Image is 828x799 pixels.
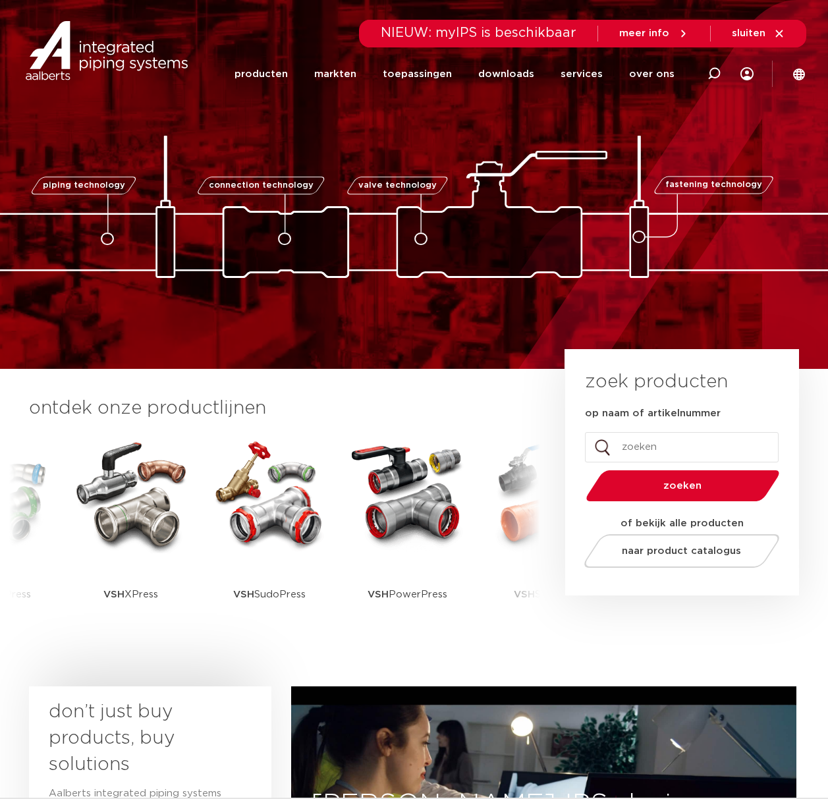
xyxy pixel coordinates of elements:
[665,181,762,190] span: fastening technology
[629,47,675,101] a: over ons
[580,534,783,568] a: naar product catalogus
[235,47,288,101] a: producten
[314,47,356,101] a: markten
[368,553,447,636] p: PowerPress
[620,481,746,491] span: zoeken
[383,47,452,101] a: toepassingen
[103,590,124,599] strong: VSH
[732,28,785,40] a: sluiten
[487,435,605,636] a: VSHShurjoint
[740,47,754,101] div: my IPS
[43,181,125,190] span: piping technology
[514,590,535,599] strong: VSH
[368,590,389,599] strong: VSH
[233,590,254,599] strong: VSH
[208,181,313,190] span: connection technology
[514,553,578,636] p: Shurjoint
[49,699,228,778] h3: don’t just buy products, buy solutions
[210,435,329,636] a: VSHSudoPress
[621,518,744,528] strong: of bekijk alle producten
[348,435,467,636] a: VSHPowerPress
[381,26,576,40] span: NIEUW: myIPS is beschikbaar
[29,395,520,422] h3: ontdek onze productlijnen
[619,28,669,38] span: meer info
[478,47,534,101] a: downloads
[103,553,158,636] p: XPress
[235,47,675,101] nav: Menu
[585,407,721,420] label: op naam of artikelnummer
[585,369,728,395] h3: zoek producten
[732,28,765,38] span: sluiten
[72,435,190,636] a: VSHXPress
[585,432,779,462] input: zoeken
[561,47,603,101] a: services
[580,469,785,503] button: zoeken
[233,553,306,636] p: SudoPress
[619,28,689,40] a: meer info
[622,546,741,556] span: naar product catalogus
[358,181,437,190] span: valve technology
